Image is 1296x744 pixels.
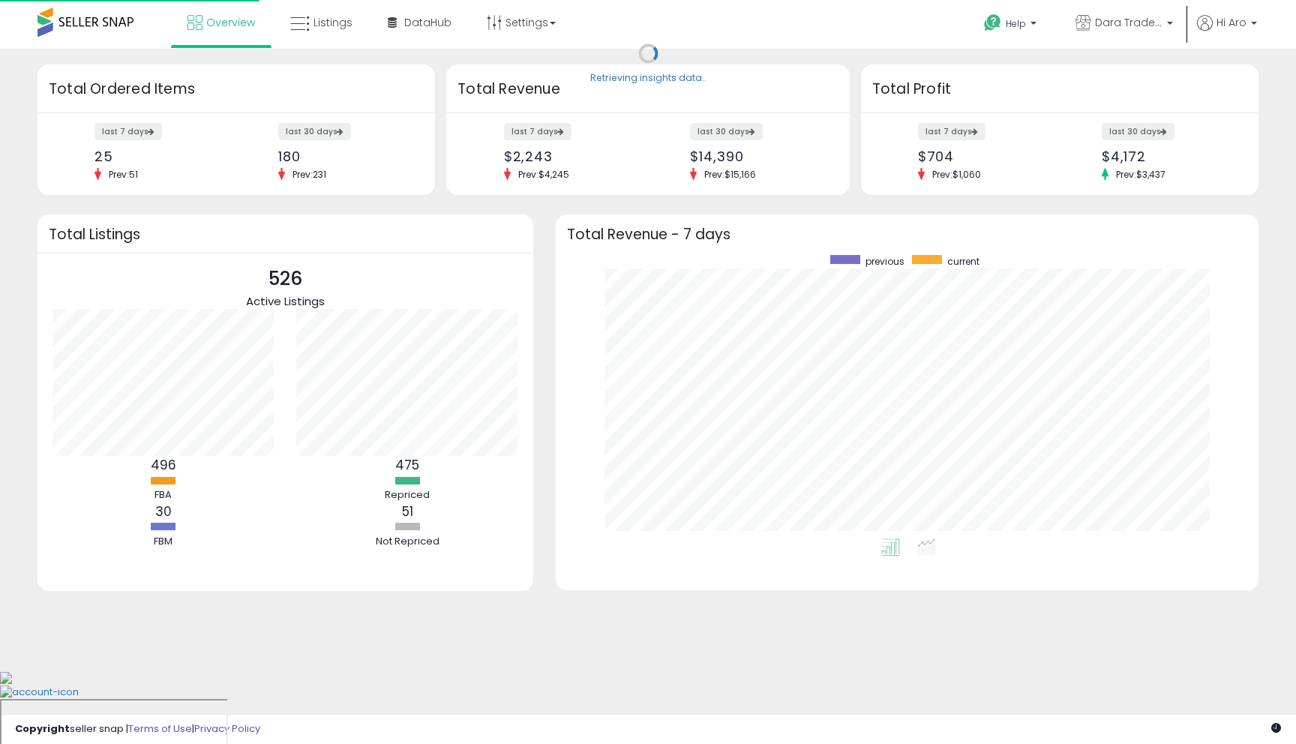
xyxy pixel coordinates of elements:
div: $4,172 [1102,148,1232,164]
b: 496 [151,456,176,474]
span: Prev: $3,437 [1108,168,1173,181]
label: last 7 days [94,123,162,140]
div: 25 [94,148,225,164]
span: current [947,255,979,268]
label: last 7 days [918,123,985,140]
h3: Total Ordered Items [49,79,424,100]
h3: Total Revenue - 7 days [567,229,1247,240]
label: last 30 days [278,123,351,140]
div: FBA [118,488,208,502]
span: Listings [313,15,352,30]
span: previous [865,255,904,268]
div: Retrieving insights data.. [590,72,706,85]
div: $2,243 [504,148,637,164]
b: 51 [402,502,413,520]
span: Overview [206,15,255,30]
div: $14,390 [690,148,823,164]
span: Active Listings [246,293,325,309]
h3: Total Revenue [457,79,838,100]
i: Get Help [983,13,1002,32]
label: last 30 days [690,123,763,140]
span: Prev: $15,166 [697,168,763,181]
span: Prev: 51 [101,168,145,181]
span: Prev: 231 [285,168,334,181]
h3: Total Profit [872,79,1247,100]
span: Hi Aro [1216,15,1246,30]
span: Prev: $4,245 [511,168,577,181]
b: 475 [395,456,419,474]
div: Repriced [362,488,452,502]
b: 30 [155,502,172,520]
label: last 30 days [1102,123,1174,140]
span: Dara Trades LC [1095,15,1162,30]
div: FBM [118,535,208,549]
div: Not Repriced [362,535,452,549]
label: last 7 days [504,123,571,140]
div: 180 [278,148,409,164]
a: Hi Aro [1197,15,1257,49]
h3: Total Listings [49,229,522,240]
p: 526 [246,265,325,293]
div: $704 [918,148,1048,164]
span: Help [1006,17,1026,30]
span: Prev: $1,060 [925,168,988,181]
a: Help [972,2,1051,49]
span: DataHub [404,15,451,30]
